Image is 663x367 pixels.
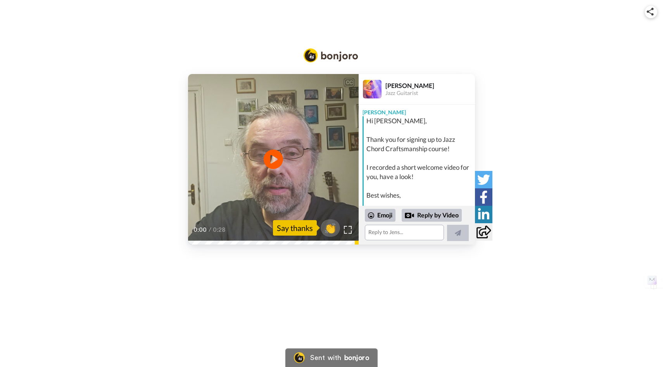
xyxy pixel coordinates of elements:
[213,225,226,234] span: 0:28
[647,8,654,16] img: ic_share.svg
[209,225,211,234] span: /
[385,82,475,89] div: [PERSON_NAME]
[402,209,462,222] div: Reply by Video
[366,116,473,219] div: Hi [PERSON_NAME], Thank you for signing up to Jazz Chord Craftsmanship course! I recorded a short...
[321,222,340,234] span: 👏
[363,80,382,98] img: Profile Image
[344,226,352,234] img: Full screen
[321,219,340,237] button: 👏
[304,48,358,62] img: Bonjoro Logo
[273,220,317,236] div: Say thanks
[359,105,475,116] div: [PERSON_NAME]
[385,90,475,96] div: Jazz Guitarist
[405,211,414,220] div: Reply by Video
[193,225,207,234] span: 0:00
[365,209,395,221] div: Emoji
[344,79,354,86] div: CC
